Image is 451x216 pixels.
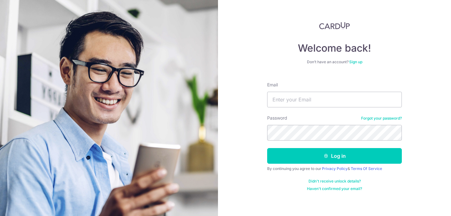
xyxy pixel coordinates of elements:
label: Email [267,82,278,88]
a: Privacy Policy [322,166,348,171]
a: Forgot your password? [361,116,402,121]
div: By continuing you agree to our & [267,166,402,171]
a: Haven't confirmed your email? [307,186,362,191]
a: Terms Of Service [351,166,382,171]
a: Sign up [349,59,362,64]
button: Log in [267,148,402,164]
img: CardUp Logo [319,22,350,29]
div: Don’t have an account? [267,59,402,64]
label: Password [267,115,287,121]
h4: Welcome back! [267,42,402,54]
input: Enter your Email [267,92,402,107]
a: Didn't receive unlock details? [308,179,361,184]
